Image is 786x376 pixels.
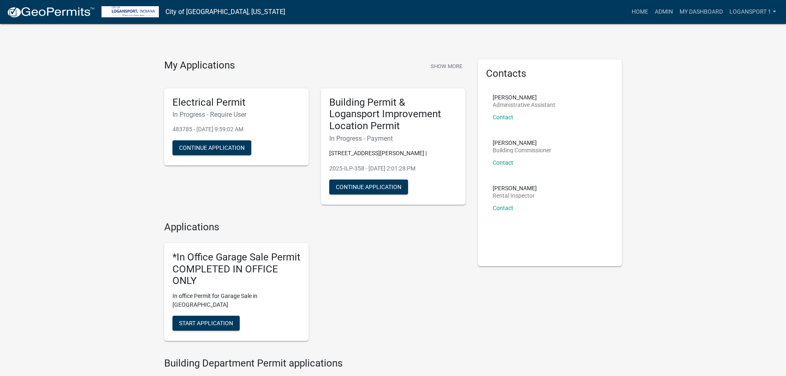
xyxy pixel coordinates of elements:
p: In office Permit for Garage Sale in [GEOGRAPHIC_DATA] [172,292,300,309]
button: Show More [427,59,465,73]
a: Admin [651,4,676,20]
p: [PERSON_NAME] [493,95,555,100]
a: Contact [493,205,513,211]
p: 2025-ILP-358 - [DATE] 2:01:28 PM [329,164,457,173]
p: [PERSON_NAME] [493,185,537,191]
a: My Dashboard [676,4,726,20]
p: 483785 - [DATE] 9:59:02 AM [172,125,300,134]
h5: Building Permit & Logansport Improvement Location Permit [329,97,457,132]
a: Contact [493,114,513,121]
h6: In Progress - Payment [329,135,457,142]
a: Contact [493,159,513,166]
a: Logansport 1 [726,4,779,20]
p: Administrative Assistant [493,102,555,108]
h5: *In Office Garage Sale Permit COMPLETED IN OFFICE ONLY [172,251,300,287]
span: Start Application [179,320,233,326]
h4: Building Department Permit applications [164,357,465,369]
button: Continue Application [172,140,251,155]
h5: Contacts [486,68,614,80]
a: Home [628,4,651,20]
p: [STREET_ADDRESS][PERSON_NAME] | [329,149,457,158]
button: Continue Application [329,180,408,194]
button: Start Application [172,316,240,331]
p: Rental Inspector [493,193,537,199]
h4: My Applications [164,59,235,72]
p: [PERSON_NAME] [493,140,551,146]
a: City of [GEOGRAPHIC_DATA], [US_STATE] [165,5,285,19]
img: City of Logansport, Indiana [101,6,159,17]
h5: Electrical Permit [172,97,300,109]
h6: In Progress - Require User [172,111,300,118]
p: Building Commissioner [493,147,551,153]
h4: Applications [164,221,465,233]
